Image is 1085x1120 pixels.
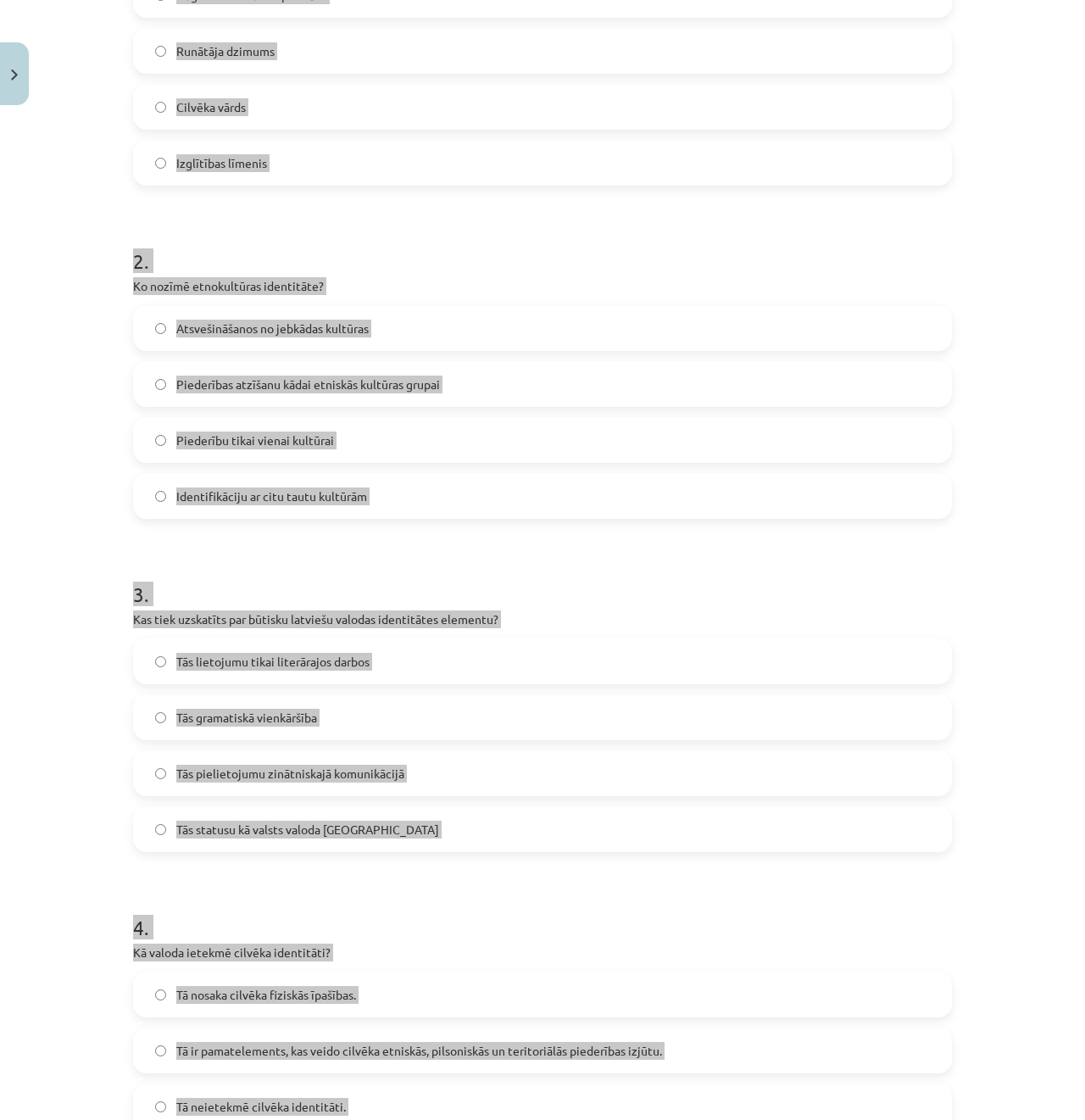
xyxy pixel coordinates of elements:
span: Runātāja dzimums [176,42,275,60]
span: Piederību tikai vienai kultūrai [176,432,334,449]
input: Tā nosaka cilvēka fiziskās īpašības. [155,989,166,1000]
input: Tās lietojumu tikai literārajos darbos [155,656,166,667]
input: Tā ir pamatelements, kas veido cilvēka etniskās, pilsoniskās un teritoriālās piederības izjūtu. [155,1045,166,1056]
input: Tā neietekmē cilvēka identitāti. [155,1101,166,1112]
span: Tā nosaka cilvēka fiziskās īpašības. [176,986,356,1004]
h1: 3 . [133,553,952,605]
p: Ko nozīmē etnokultūras identitāte? [133,277,952,295]
input: Tās pielietojumu zinātniskajā komunikācijā [155,768,166,779]
span: Tā ir pamatelements, kas veido cilvēka etniskās, pilsoniskās un teritoriālās piederības izjūtu. [176,1042,662,1060]
h1: 4 . [133,886,952,939]
span: Izglītības līmenis [176,154,267,172]
span: Identifikāciju ar citu tautu kultūrām [176,488,367,505]
input: Identifikāciju ar citu tautu kultūrām [155,491,166,502]
h1: 2 . [133,220,952,272]
input: Cilvēka vārds [155,102,166,113]
p: Kas tiek uzskatīts par būtisku latviešu valodas identitātes elementu? [133,610,952,628]
span: Tās statusu kā valsts valoda [GEOGRAPHIC_DATA] [176,821,439,839]
input: Piederību tikai vienai kultūrai [155,435,166,446]
span: Piederības atzīšanu kādai etniskās kultūras grupai [176,376,440,393]
span: Tās pielietojumu zinātniskajā komunikācijā [176,765,404,783]
span: Tā neietekmē cilvēka identitāti. [176,1098,346,1116]
input: Atsvešināšanos no jebkādas kultūras [155,323,166,334]
span: Tās gramatiskā vienkāršība [176,709,317,727]
input: Runātāja dzimums [155,46,166,57]
span: Tās lietojumu tikai literārajos darbos [176,653,370,671]
input: Piederības atzīšanu kādai etniskās kultūras grupai [155,379,166,390]
input: Tās gramatiskā vienkāršība [155,712,166,723]
img: icon-close-lesson-0947bae3869378f0d4975bcd49f059093ad1ed9edebbc8119c70593378902aed.svg [11,70,18,81]
span: Atsvešināšanos no jebkādas kultūras [176,320,369,337]
p: Kā valoda ietekmē cilvēka identitāti? [133,944,952,961]
input: Izglītības līmenis [155,158,166,169]
input: Tās statusu kā valsts valoda [GEOGRAPHIC_DATA] [155,824,166,835]
span: Cilvēka vārds [176,98,246,116]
